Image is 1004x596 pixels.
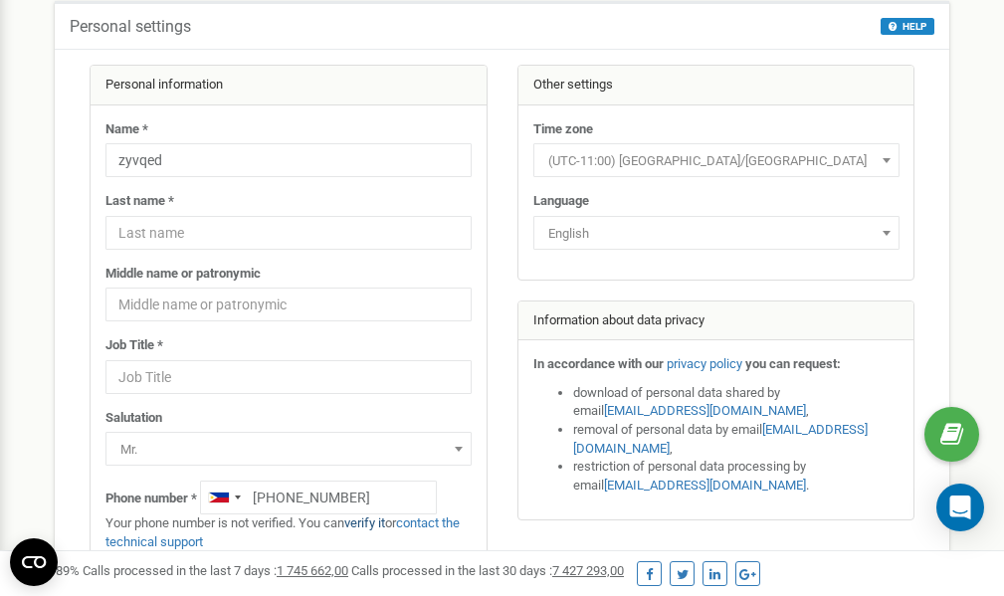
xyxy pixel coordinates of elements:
[112,436,465,464] span: Mr.
[105,288,472,321] input: Middle name or patronymic
[573,422,868,456] a: [EMAIL_ADDRESS][DOMAIN_NAME]
[533,216,900,250] span: English
[351,563,624,578] span: Calls processed in the last 30 days :
[552,563,624,578] u: 7 427 293,00
[344,515,385,530] a: verify it
[533,120,593,139] label: Time zone
[105,515,460,549] a: contact the technical support
[604,403,806,418] a: [EMAIL_ADDRESS][DOMAIN_NAME]
[573,384,900,421] li: download of personal data shared by email ,
[277,563,348,578] u: 1 745 662,00
[936,484,984,531] div: Open Intercom Messenger
[105,265,261,284] label: Middle name or patronymic
[105,409,162,428] label: Salutation
[533,356,664,371] strong: In accordance with our
[573,458,900,495] li: restriction of personal data processing by email .
[540,220,893,248] span: English
[533,143,900,177] span: (UTC-11:00) Pacific/Midway
[518,301,914,341] div: Information about data privacy
[667,356,742,371] a: privacy policy
[105,336,163,355] label: Job Title *
[91,66,487,105] div: Personal information
[10,538,58,586] button: Open CMP widget
[881,18,934,35] button: HELP
[105,514,472,551] p: Your phone number is not verified. You can or
[105,432,472,466] span: Mr.
[573,421,900,458] li: removal of personal data by email ,
[70,18,191,36] h5: Personal settings
[105,360,472,394] input: Job Title
[540,147,893,175] span: (UTC-11:00) Pacific/Midway
[105,216,472,250] input: Last name
[83,563,348,578] span: Calls processed in the last 7 days :
[604,478,806,493] a: [EMAIL_ADDRESS][DOMAIN_NAME]
[105,192,174,211] label: Last name *
[745,356,841,371] strong: you can request:
[533,192,589,211] label: Language
[518,66,914,105] div: Other settings
[105,490,197,508] label: Phone number *
[200,481,437,514] input: +1-800-555-55-55
[201,482,247,513] div: Telephone country code
[105,143,472,177] input: Name
[105,120,148,139] label: Name *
